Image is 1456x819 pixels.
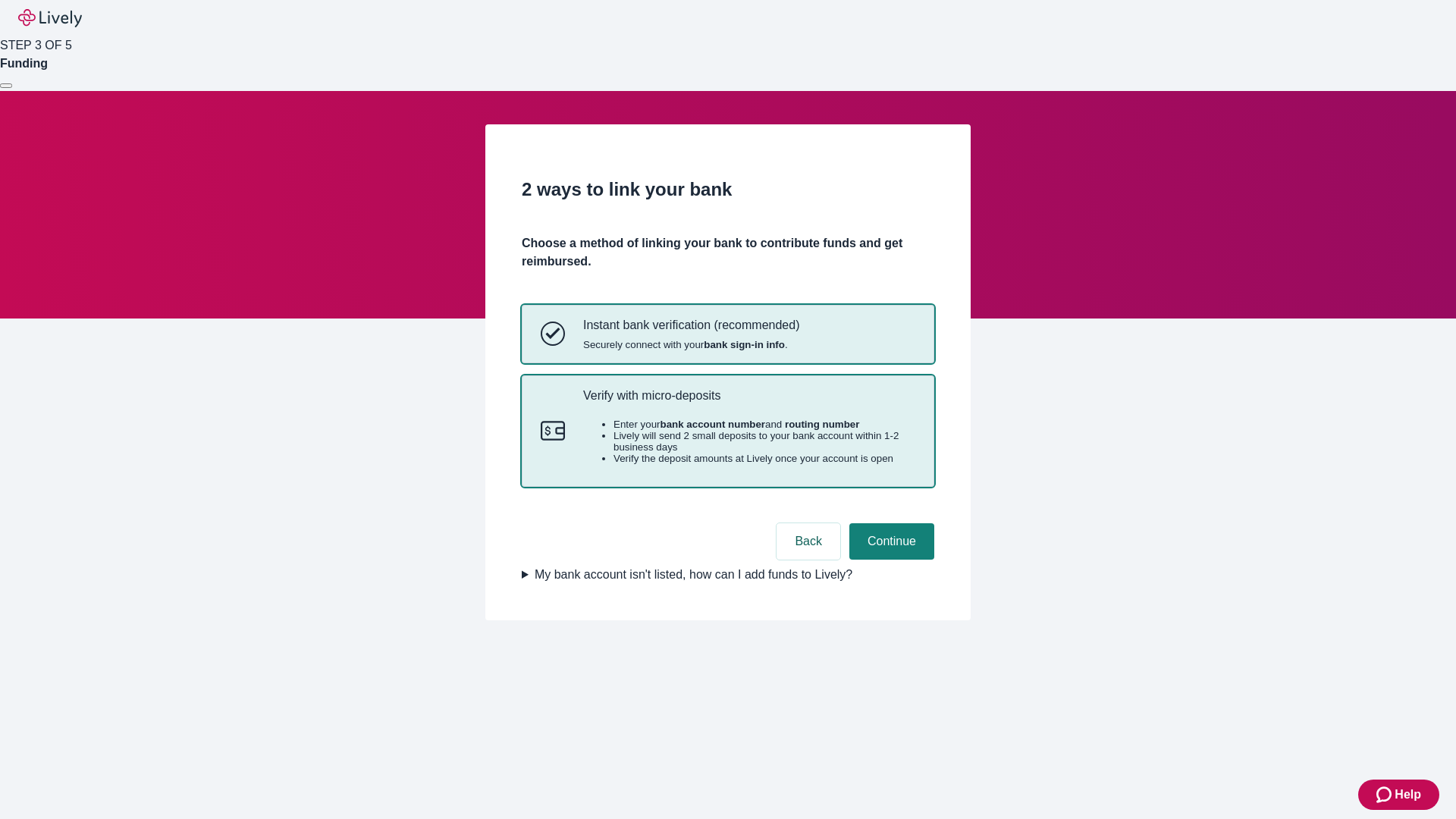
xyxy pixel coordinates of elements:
p: Verify with micro-deposits [583,388,915,403]
strong: bank sign-in info [704,339,785,350]
p: Instant bank verification (recommended) [583,318,799,332]
img: Lively [18,9,82,27]
li: Lively will send 2 small deposits to your bank account within 1-2 business days [613,430,915,453]
li: Enter your and [613,419,915,430]
button: Zendesk support iconHelp [1358,780,1439,810]
h4: Choose a method of linking your bank to contribute funds and get reimbursed. [522,234,934,271]
li: Verify the deposit amounts at Lively once your account is open [613,453,915,464]
svg: Instant bank verification [541,322,565,346]
h2: 2 ways to link your bank [522,176,934,203]
svg: Zendesk support icon [1376,786,1395,804]
button: Continue [849,523,934,560]
span: Securely connect with your . [583,339,799,350]
strong: routing number [785,419,859,430]
button: Back [777,523,840,560]
strong: bank account number [661,419,766,430]
span: Help [1395,786,1421,804]
button: Instant bank verificationInstant bank verification (recommended)Securely connect with yourbank si... [522,306,934,362]
summary: My bank account isn't listed, how can I add funds to Lively? [522,566,934,584]
svg: Micro-deposits [541,419,565,443]
button: Micro-depositsVerify with micro-depositsEnter yourbank account numberand routing numberLively wil... [522,376,934,487]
